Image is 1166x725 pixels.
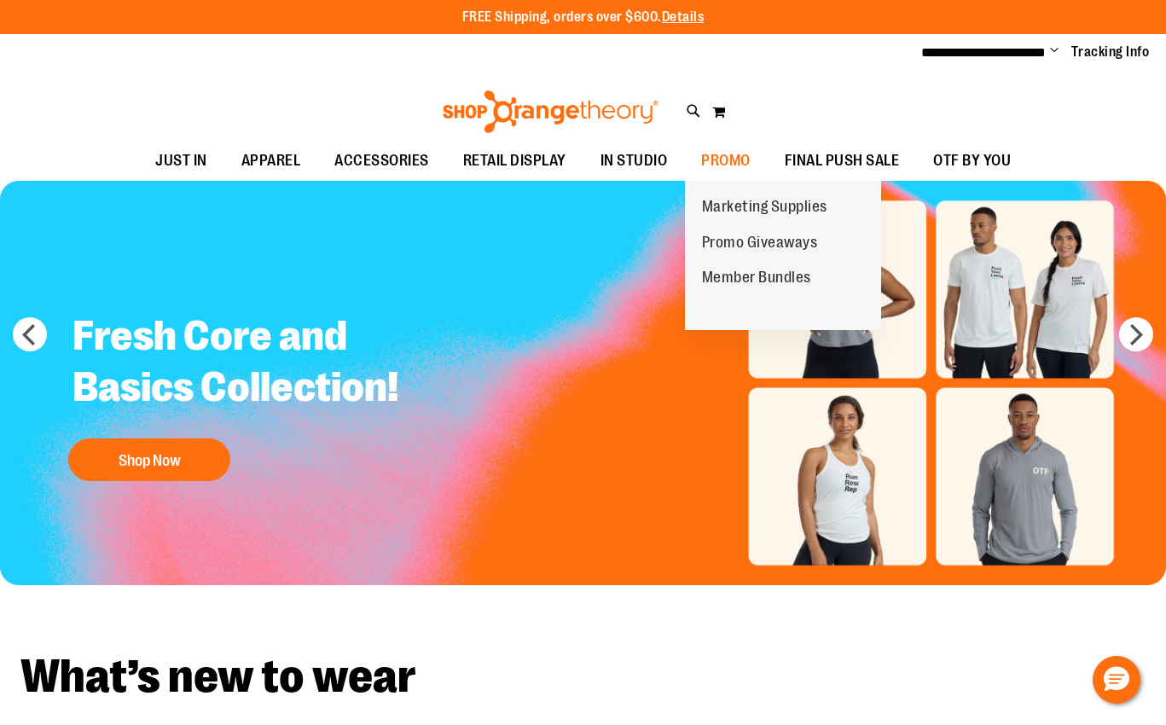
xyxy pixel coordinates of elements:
a: Promo Giveaways [685,225,835,261]
a: PROMO [684,142,768,181]
span: Member Bundles [702,269,811,290]
img: Shop Orangetheory [440,90,661,133]
h2: What’s new to wear [20,653,1146,700]
button: Hello, have a question? Let’s chat. [1093,656,1140,704]
a: Marketing Supplies [685,189,844,225]
a: Tracking Info [1071,43,1150,61]
span: RETAIL DISPLAY [463,142,566,180]
a: JUST IN [138,142,224,181]
a: RETAIL DISPLAY [446,142,583,181]
span: APPAREL [241,142,301,180]
ul: PROMO [685,181,881,330]
button: Account menu [1050,43,1059,61]
span: IN STUDIO [600,142,668,180]
span: OTF BY YOU [933,142,1011,180]
a: APPAREL [224,142,318,181]
span: ACCESSORIES [334,142,429,180]
button: next [1119,317,1153,351]
span: PROMO [701,142,751,180]
a: ACCESSORIES [317,142,446,181]
span: FINAL PUSH SALE [785,142,900,180]
a: Member Bundles [685,260,828,296]
a: Details [662,9,705,25]
a: IN STUDIO [583,142,685,181]
span: Marketing Supplies [702,198,827,219]
a: Fresh Core and Basics Collection! Shop Now [60,298,467,490]
span: JUST IN [155,142,207,180]
h2: Fresh Core and Basics Collection! [60,298,467,430]
a: OTF BY YOU [916,142,1028,181]
a: FINAL PUSH SALE [768,142,917,181]
button: Shop Now [68,438,230,481]
span: Promo Giveaways [702,234,818,255]
button: prev [13,317,47,351]
p: FREE Shipping, orders over $600. [462,8,705,27]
